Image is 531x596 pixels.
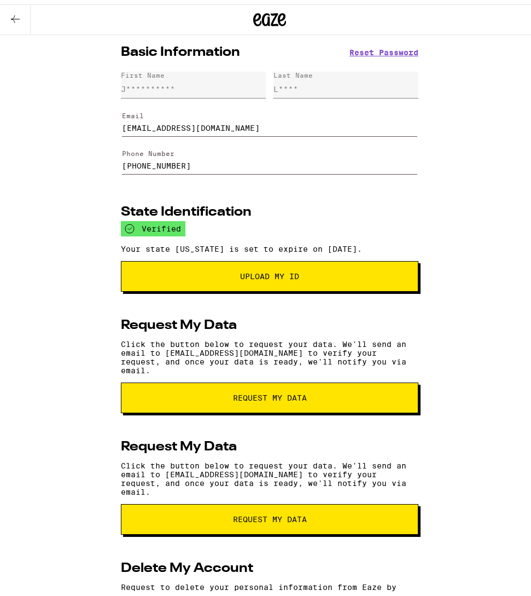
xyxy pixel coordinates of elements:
div: First Name [121,67,165,74]
span: Upload My ID [240,268,299,276]
div: verified [121,217,185,232]
button: request my data [121,378,418,409]
button: Reset Password [349,44,418,52]
form: Edit Phone Number [121,136,418,175]
p: Click the button below to request your data. We'll send an email to [EMAIL_ADDRESS][DOMAIN_NAME] ... [121,457,418,492]
h2: Request My Data [121,315,237,328]
button: Upload My ID [121,257,418,287]
h2: Request My Data [121,436,237,449]
h2: Delete My Account [121,558,253,571]
label: Email [122,108,144,115]
span: request my data [233,511,307,519]
label: Phone Number [122,146,174,153]
h2: State Identification [121,201,252,215]
p: Click the button below to request your data. We'll send an email to [EMAIL_ADDRESS][DOMAIN_NAME] ... [121,335,418,371]
p: Your state [US_STATE] is set to expire on [DATE]. [121,240,418,249]
div: Last Name [273,67,313,74]
form: Edit Email Address [121,98,418,136]
button: request my data [121,500,418,530]
span: request my data [233,390,307,397]
h2: Basic Information [121,42,240,55]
